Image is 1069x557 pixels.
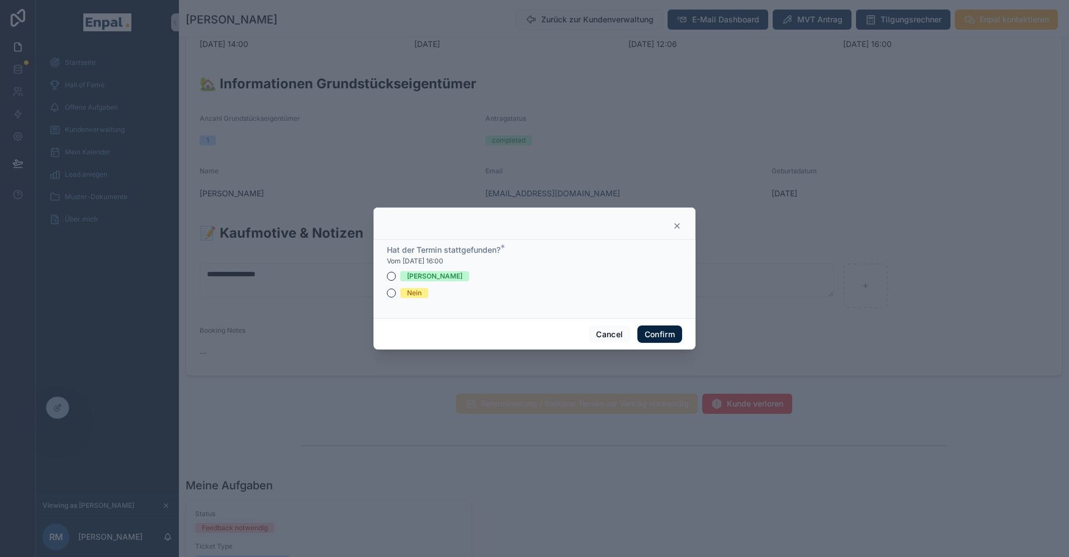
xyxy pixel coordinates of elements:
[407,271,462,281] div: [PERSON_NAME]
[589,325,630,343] button: Cancel
[387,257,443,266] span: Vom [DATE] 16:00
[407,288,422,298] div: Nein
[637,325,682,343] button: Confirm
[387,245,500,254] span: Hat der Termin stattgefunden?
